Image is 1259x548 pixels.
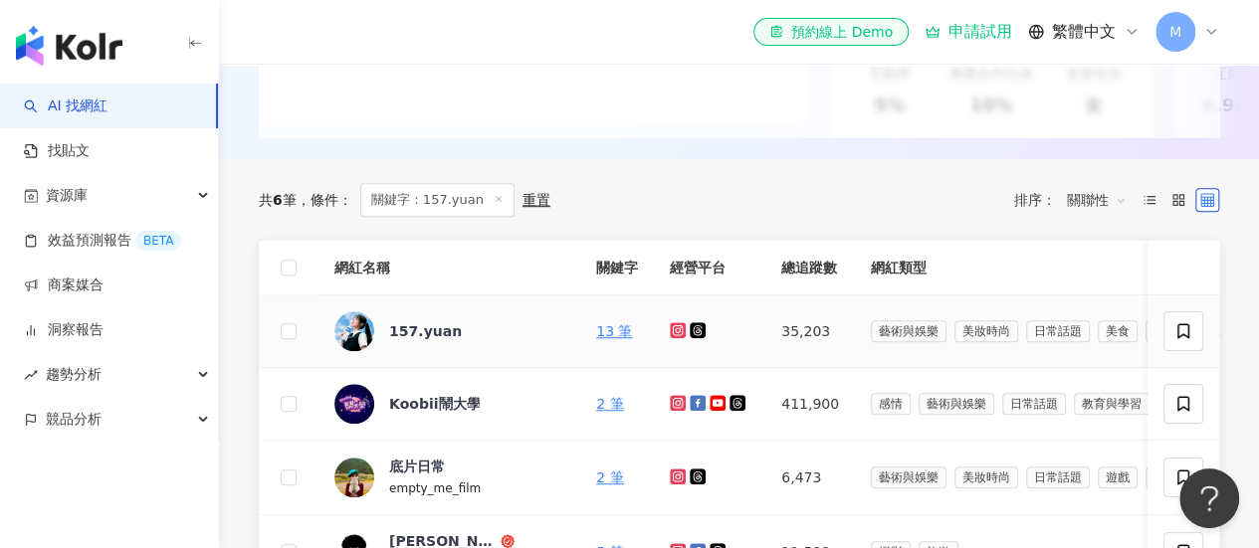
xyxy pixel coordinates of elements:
[334,457,564,498] a: KOL Avatar底片日常empty_me_film
[389,481,481,495] span: empty_me_film
[389,457,445,476] div: 底片日常
[46,173,88,218] span: 資源庫
[954,320,1018,342] span: 美妝時尚
[46,352,102,397] span: 趨勢分析
[334,384,564,424] a: KOL AvatarKoobii鬧大學
[769,22,893,42] div: 預約線上 Demo
[596,469,623,485] a: 2 筆
[24,231,181,251] a: 效益預測報告BETA
[24,96,107,116] a: searchAI 找網紅
[596,396,623,412] a: 2 筆
[24,368,38,382] span: rise
[1067,184,1127,216] span: 關聯性
[1098,320,1138,342] span: 美食
[24,320,104,340] a: 洞察報告
[334,311,564,351] a: KOL Avatar157.yuan
[389,394,480,414] div: Koobii鬧大學
[1179,468,1239,528] iframe: Help Scout Beacon - Open
[765,368,855,441] td: 411,900
[871,320,946,342] span: 藝術與娛樂
[954,466,1018,488] span: 美妝時尚
[596,323,632,339] a: 13 筆
[855,241,1257,295] th: 網紅類型
[654,241,765,295] th: 經營平台
[24,275,104,295] a: 商案媒合
[389,321,462,341] div: 157.yuan
[273,192,283,208] span: 6
[46,397,102,442] span: 競品分析
[580,241,654,295] th: 關鍵字
[765,241,855,295] th: 總追蹤數
[16,26,122,66] img: logo
[925,22,1012,42] a: 申請試用
[1026,320,1090,342] span: 日常話題
[753,18,909,46] a: 預約線上 Demo
[1074,393,1150,415] span: 教育與學習
[334,457,374,497] img: KOL Avatar
[1146,466,1185,488] span: 攝影
[765,441,855,515] td: 6,473
[765,295,855,368] td: 35,203
[360,183,515,217] span: 關鍵字：157.yuan
[871,393,911,415] span: 感情
[1052,21,1116,43] span: 繁體中文
[24,141,90,161] a: 找貼文
[1014,184,1138,216] div: 排序：
[1169,21,1181,43] span: M
[1146,320,1185,342] span: 穿搭
[523,192,550,208] div: 重置
[334,384,374,424] img: KOL Avatar
[1026,466,1090,488] span: 日常話題
[259,192,297,208] div: 共 筆
[871,466,946,488] span: 藝術與娛樂
[297,192,352,208] span: 條件 ：
[919,393,994,415] span: 藝術與娛樂
[1213,65,1255,85] div: 互動率
[334,311,374,351] img: KOL Avatar
[1002,393,1066,415] span: 日常話題
[318,241,580,295] th: 網紅名稱
[1098,466,1138,488] span: 遊戲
